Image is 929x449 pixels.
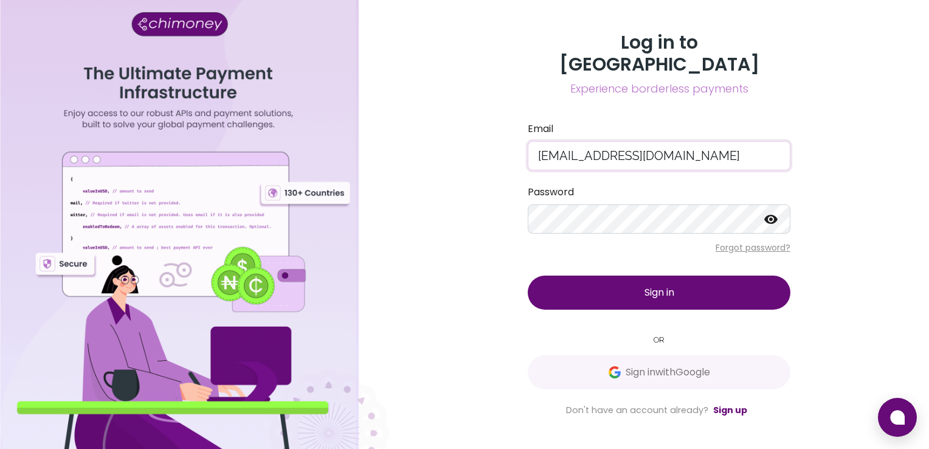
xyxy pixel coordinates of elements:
[528,80,790,97] span: Experience borderless payments
[626,365,710,380] span: Sign in with Google
[528,242,790,254] p: Forgot password?
[566,404,708,416] span: Don't have an account already?
[713,404,747,416] a: Sign up
[528,355,790,389] button: GoogleSign inwithGoogle
[528,122,790,136] label: Email
[528,276,790,310] button: Sign in
[644,285,674,299] span: Sign in
[528,334,790,346] small: OR
[528,185,790,200] label: Password
[528,32,790,75] h3: Log in to [GEOGRAPHIC_DATA]
[878,398,917,437] button: Open chat window
[609,366,621,378] img: Google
